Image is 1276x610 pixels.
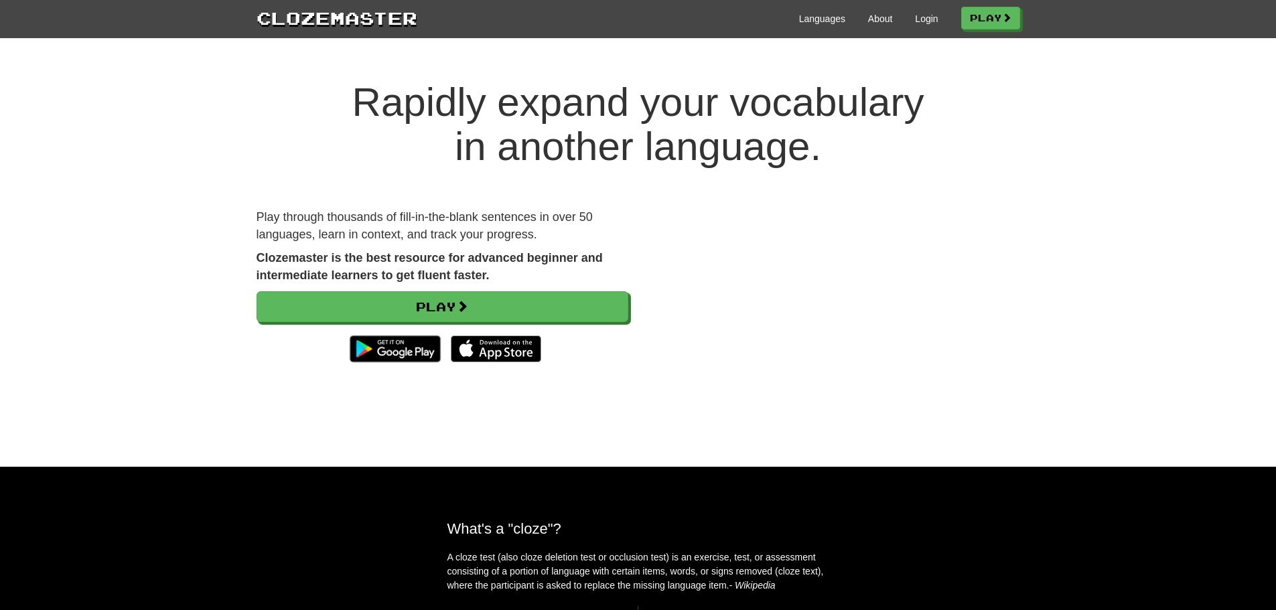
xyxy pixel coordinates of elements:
[799,12,845,25] a: Languages
[961,7,1020,29] a: Play
[447,520,829,537] h2: What's a "cloze"?
[915,12,938,25] a: Login
[729,580,776,591] em: - Wikipedia
[447,550,829,593] p: A cloze test (also cloze deletion test or occlusion test) is an exercise, test, or assessment con...
[257,251,603,282] strong: Clozemaster is the best resource for advanced beginner and intermediate learners to get fluent fa...
[257,209,628,243] p: Play through thousands of fill-in-the-blank sentences in over 50 languages, learn in context, and...
[451,335,541,362] img: Download_on_the_App_Store_Badge_US-UK_135x40-25178aeef6eb6b83b96f5f2d004eda3bffbb37122de64afbaef7...
[257,5,417,30] a: Clozemaster
[868,12,893,25] a: About
[343,329,447,369] img: Get it on Google Play
[257,291,628,322] a: Play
